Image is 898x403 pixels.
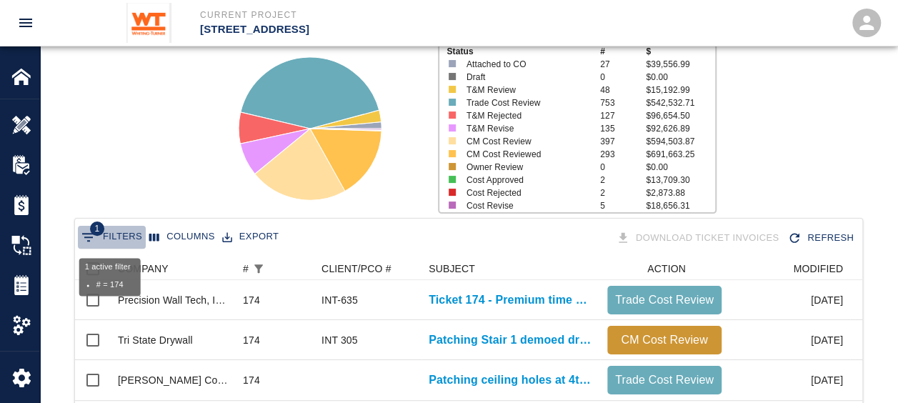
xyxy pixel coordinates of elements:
p: $39,556.99 [646,58,714,71]
div: Tri State Drywall [118,333,193,347]
p: $13,709.30 [646,174,714,186]
div: # [243,257,249,280]
div: Refresh the list [784,226,859,251]
div: [DATE] [729,360,850,400]
p: $92,626.89 [646,122,714,135]
div: INT 305 [321,333,358,347]
p: $691,663.25 [646,148,714,161]
button: Export [219,226,282,248]
span: 1 [90,222,104,236]
p: 753 [600,96,646,109]
iframe: Chat Widget [827,334,898,403]
p: CM Cost Review [613,332,716,349]
button: Select columns [146,226,219,248]
div: Precision Wall Tech, Inc. [118,293,229,307]
a: Patching ceiling holes at 4th floor [429,372,593,389]
p: Attached to CO [467,58,587,71]
div: MODIFIED [793,257,843,280]
p: 2 [600,174,646,186]
p: CM Cost Reviewed [467,148,587,161]
p: $2,873.88 [646,186,714,199]
button: Show filters [249,259,269,279]
p: 293 [600,148,646,161]
div: INT-635 [321,293,358,307]
p: Trade Cost Review [613,292,716,309]
button: Sort [269,259,289,279]
p: Draft [467,71,587,84]
div: 1 active filter [249,259,269,279]
p: Cost Revise [467,199,587,212]
p: $18,656.31 [646,199,714,212]
button: Refresh [784,226,859,251]
p: Current Project [200,9,527,21]
div: CLIENT/PCO # [321,257,391,280]
img: Whiting-Turner [126,3,171,43]
div: 174 [243,373,260,387]
div: CLIENT/PCO # [314,257,421,280]
p: 2 [600,186,646,199]
p: 0 [600,71,646,84]
p: T&M Review [467,84,587,96]
a: Patching Stair 1 demoed drywall and finishing [429,332,593,349]
div: [DATE] [729,320,850,360]
div: MODIFIED [729,257,850,280]
div: SUBJECT [429,257,475,280]
div: Hardesty Concrete Construction [118,373,229,387]
div: # [236,257,314,280]
p: $ [646,45,714,58]
p: # [600,45,646,58]
div: 174 [243,333,260,347]
p: $0.00 [646,161,714,174]
p: T&M Rejected [467,109,587,122]
p: $542,532.71 [646,96,714,109]
p: Status [446,45,600,58]
p: 48 [600,84,646,96]
p: 127 [600,109,646,122]
p: T&M Revise [467,122,587,135]
div: 174 [243,293,260,307]
p: CM Cost Review [467,135,587,148]
p: Owner Review [467,161,587,174]
p: $15,192.99 [646,84,714,96]
p: Trade Cost Review [467,96,587,109]
button: Show filters [78,226,146,249]
li: # = 174 [96,279,124,291]
p: 27 [600,58,646,71]
p: 397 [600,135,646,148]
p: Cost Approved [467,174,587,186]
p: 5 [600,199,646,212]
button: open drawer [9,6,43,40]
p: $96,654.50 [646,109,714,122]
p: Cost Rejected [467,186,587,199]
div: [DATE] [729,280,850,320]
div: SUBJECT [421,257,600,280]
p: [STREET_ADDRESS] [200,21,527,38]
p: $0.00 [646,71,714,84]
div: COMPANY [111,257,236,280]
div: COMPANY [118,257,169,280]
div: Tickets download in groups of 15 [613,226,785,251]
p: Trade Cost Review [613,372,716,389]
div: ACTION [600,257,729,280]
p: $594,503.87 [646,135,714,148]
p: 0 [600,161,646,174]
p: 135 [600,122,646,135]
div: ACTION [647,257,686,280]
a: Ticket 174 - Premium time work, on floors G-2, G-1, and B-1 [429,292,593,309]
div: 1 active filter [85,261,135,290]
